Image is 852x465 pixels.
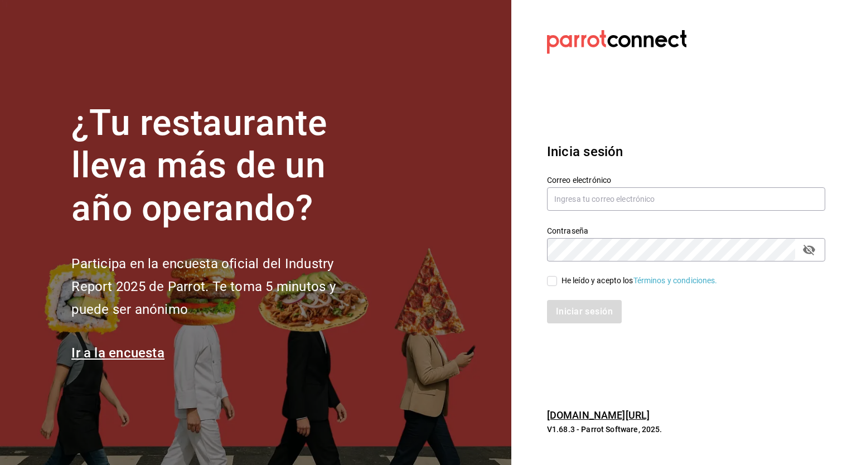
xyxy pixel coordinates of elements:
h2: Participa en la encuesta oficial del Industry Report 2025 de Parrot. Te toma 5 minutos y puede se... [71,253,372,321]
p: V1.68.3 - Parrot Software, 2025. [547,424,825,435]
a: [DOMAIN_NAME][URL] [547,409,650,421]
label: Contraseña [547,226,825,234]
label: Correo electrónico [547,176,825,183]
a: Ir a la encuesta [71,345,164,361]
button: passwordField [800,240,819,259]
h3: Inicia sesión [547,142,825,162]
h1: ¿Tu restaurante lleva más de un año operando? [71,102,372,230]
a: Términos y condiciones. [633,276,718,285]
input: Ingresa tu correo electrónico [547,187,825,211]
div: He leído y acepto los [561,275,718,287]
